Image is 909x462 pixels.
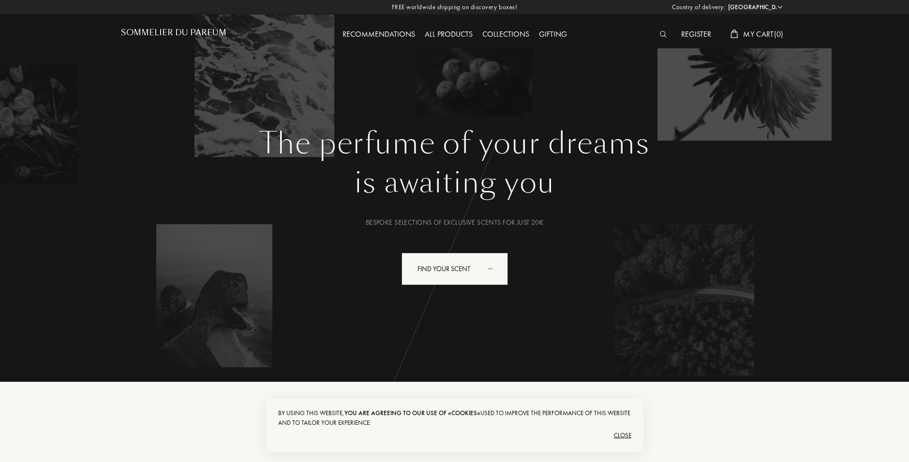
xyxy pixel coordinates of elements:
[730,29,738,38] img: cart_white.svg
[477,29,534,39] a: Collections
[402,253,508,285] div: Find your scent
[338,29,420,41] div: Recommendations
[394,253,515,285] a: Find your scentanimation
[477,29,534,41] div: Collections
[776,3,784,11] img: arrow_w.png
[420,29,477,39] a: All products
[676,29,716,39] a: Register
[128,161,781,204] div: is awaiting you
[534,29,572,41] div: Gifting
[344,409,480,417] span: you are agreeing to our use of «cookies»
[743,29,783,39] span: My Cart ( 0 )
[278,428,631,443] div: Close
[128,126,781,161] h1: The perfume of your dreams
[278,408,631,428] div: By using this website, used to improve the performance of this website and to tailor your experie...
[676,29,716,41] div: Register
[672,2,725,12] span: Country of delivery:
[534,29,572,39] a: Gifting
[338,29,420,39] a: Recommendations
[484,259,504,278] div: animation
[660,31,667,38] img: search_icn_white.svg
[121,28,226,41] a: Sommelier du Parfum
[121,28,226,37] h1: Sommelier du Parfum
[128,217,781,228] div: Bespoke selections of exclusive scents for just 20€
[420,29,477,41] div: All products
